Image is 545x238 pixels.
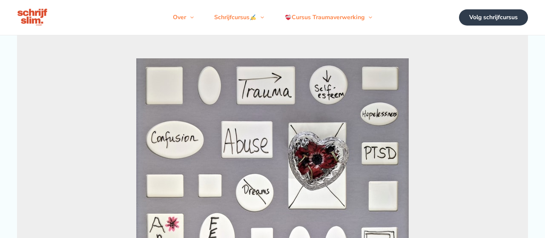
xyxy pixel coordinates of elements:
[163,5,204,30] a: OverMenu schakelen
[275,5,382,30] a: Cursus TraumaverwerkingMenu schakelen
[204,5,274,30] a: SchrijfcursusMenu schakelen
[285,14,291,20] img: ❤️‍🩹
[250,14,256,20] img: ✍️
[186,5,194,30] span: Menu schakelen
[163,5,382,30] nav: Navigatie op de site: Menu
[459,9,528,26] a: Volg schrijfcursus
[17,8,49,27] img: schrijfcursus schrijfslim academy
[364,5,372,30] span: Menu schakelen
[256,5,264,30] span: Menu schakelen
